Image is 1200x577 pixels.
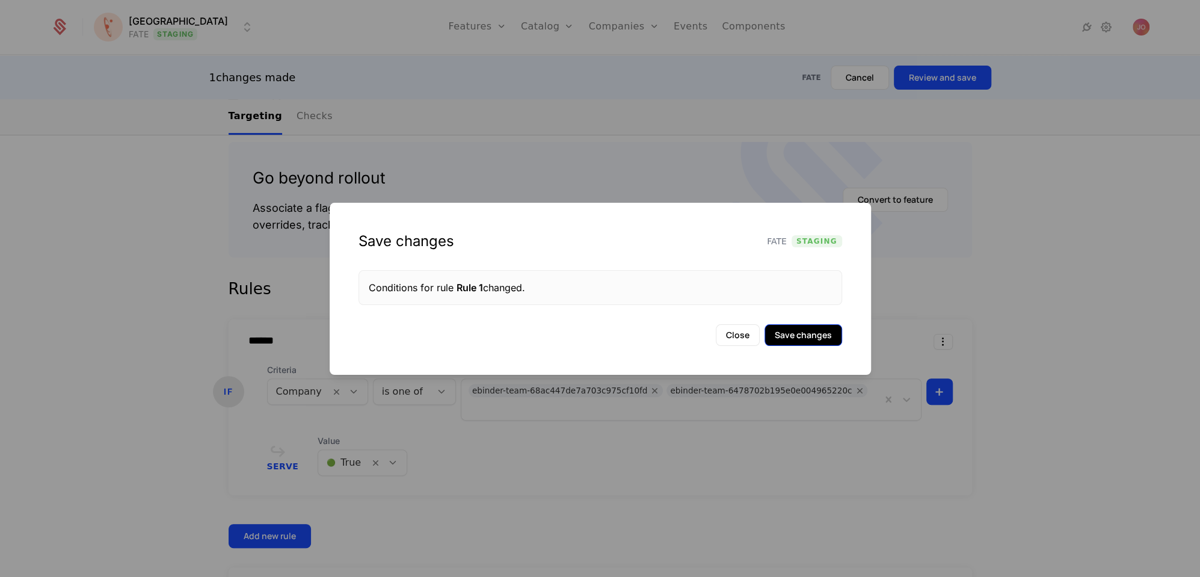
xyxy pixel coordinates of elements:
[457,282,483,294] span: Rule 1
[369,280,832,295] div: Conditions for rule changed.
[767,235,787,247] span: FATE
[358,232,454,251] div: Save changes
[716,324,760,346] button: Close
[765,324,842,346] button: Save changes
[792,235,842,247] span: Staging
